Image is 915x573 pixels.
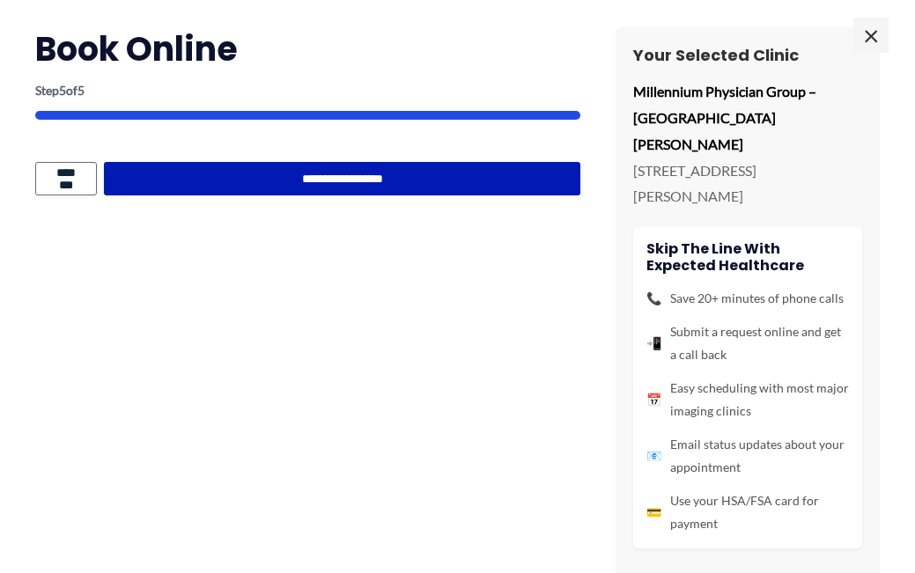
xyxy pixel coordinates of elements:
li: Email status updates about your appointment [646,433,849,479]
p: Step of [35,84,580,97]
span: 📅 [646,388,661,411]
h4: Skip the line with Expected Healthcare [646,240,849,274]
h2: Book Online [35,27,580,70]
span: × [853,18,889,53]
span: 📞 [646,287,661,310]
li: Easy scheduling with most major imaging clinics [646,377,849,422]
h3: Your Selected Clinic [633,45,862,65]
li: Submit a request online and get a call back [646,320,849,366]
li: Save 20+ minutes of phone calls [646,287,849,310]
span: 📲 [646,332,661,355]
p: [STREET_ADDRESS][PERSON_NAME] [633,158,862,209]
span: 💳 [646,501,661,524]
span: 5 [59,83,66,98]
span: 📧 [646,444,661,467]
span: 5 [77,83,85,98]
p: Millennium Physician Group – [GEOGRAPHIC_DATA][PERSON_NAME] [633,78,862,157]
li: Use your HSA/FSA card for payment [646,489,849,535]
